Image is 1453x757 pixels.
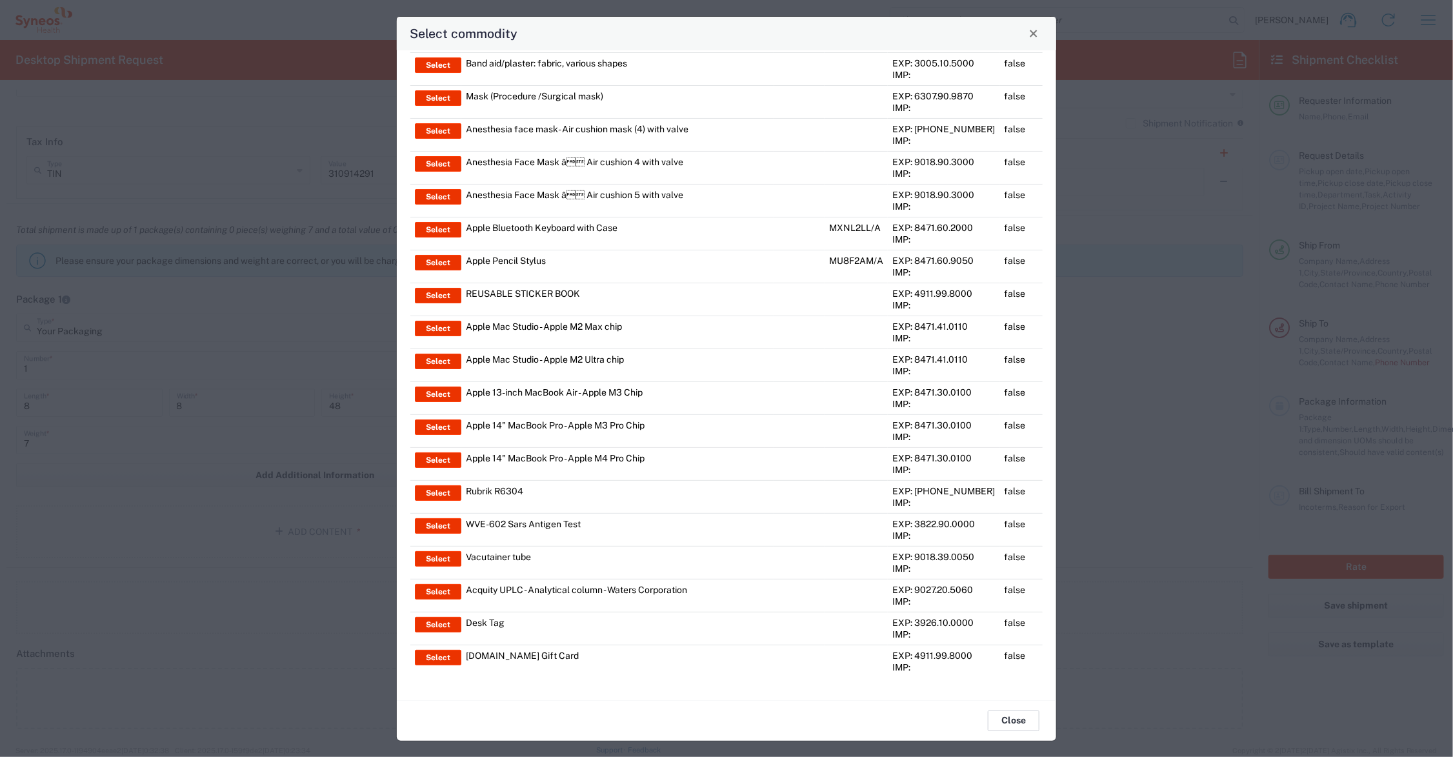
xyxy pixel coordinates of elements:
[415,387,461,402] button: Select
[892,135,995,146] div: IMP:
[892,497,995,509] div: IMP:
[461,546,774,579] td: Vacutainer tube
[825,217,888,250] td: MXNL2LL/A
[999,283,1043,316] td: false
[999,414,1043,447] td: false
[892,518,995,530] div: EXP: 3822.90.0000
[892,255,995,267] div: EXP: 8471.60.9050
[461,52,774,85] td: Band aid/plaster: fabric, various shapes
[461,381,774,414] td: Apple 13-inch MacBook Air - Apple M3 Chip
[415,650,461,665] button: Select
[415,551,461,567] button: Select
[892,431,995,443] div: IMP:
[1025,25,1043,43] button: Close
[415,452,461,468] button: Select
[415,90,461,106] button: Select
[999,480,1043,513] td: false
[999,316,1043,348] td: false
[461,480,774,513] td: Rubrik R6304
[892,387,995,398] div: EXP: 8471.30.0100
[461,447,774,480] td: Apple 14" MacBook Pro - Apple M4 Pro Chip
[461,250,774,283] td: Apple Pencil Stylus
[461,513,774,546] td: WVE-602 Sars Antigen Test
[999,645,1043,678] td: false
[461,612,774,645] td: Desk Tag
[892,661,995,673] div: IMP:
[999,612,1043,645] td: false
[892,201,995,212] div: IMP:
[892,629,995,640] div: IMP:
[892,267,995,278] div: IMP:
[999,52,1043,85] td: false
[415,419,461,435] button: Select
[415,156,461,172] button: Select
[892,123,995,135] div: EXP: [PHONE_NUMBER]
[415,617,461,632] button: Select
[415,189,461,205] button: Select
[825,250,888,283] td: MU8F2AM/A
[415,485,461,501] button: Select
[999,579,1043,612] td: false
[892,69,995,81] div: IMP:
[892,299,995,311] div: IMP:
[999,381,1043,414] td: false
[415,584,461,600] button: Select
[892,90,995,102] div: EXP: 6307.90.9870
[892,354,995,365] div: EXP: 8471.41.0110
[415,57,461,73] button: Select
[461,316,774,348] td: Apple Mac Studio - Apple M2 Max chip
[892,419,995,431] div: EXP: 8471.30.0100
[892,617,995,629] div: EXP: 3926.10.0000
[415,321,461,336] button: Select
[999,118,1043,151] td: false
[999,546,1043,579] td: false
[999,250,1043,283] td: false
[892,102,995,114] div: IMP:
[892,321,995,332] div: EXP: 8471.41.0110
[461,645,774,678] td: [DOMAIN_NAME] Gift Card
[461,118,774,151] td: Anesthesia face mask- Air cushion mask (4) with valve
[415,255,461,270] button: Select
[415,222,461,237] button: Select
[892,398,995,410] div: IMP:
[892,222,995,234] div: EXP: 8471.60.2000
[892,530,995,541] div: IMP:
[999,184,1043,217] td: false
[461,184,774,217] td: Anesthesia Face Mask â Air cushion 5 with valve
[892,464,995,476] div: IMP:
[892,650,995,661] div: EXP: 4911.99.8000
[999,513,1043,546] td: false
[892,189,995,201] div: EXP: 9018.90.3000
[461,217,774,250] td: Apple Bluetooth Keyboard with Case
[999,447,1043,480] td: false
[892,584,995,596] div: EXP: 9027.20.5060
[892,365,995,377] div: IMP:
[892,485,995,497] div: EXP: [PHONE_NUMBER]
[415,288,461,303] button: Select
[415,518,461,534] button: Select
[461,579,774,612] td: Acquity UPLC - Analytical column - Waters Corporation
[892,234,995,245] div: IMP:
[461,283,774,316] td: REUSABLE STICKER BOOK
[892,596,995,607] div: IMP:
[892,156,995,168] div: EXP: 9018.90.3000
[999,217,1043,250] td: false
[461,348,774,381] td: Apple Mac Studio - Apple M2 Ultra chip
[415,354,461,369] button: Select
[988,711,1039,731] button: Close
[410,24,518,43] h4: Select commodity
[461,151,774,184] td: Anesthesia Face Mask â Air cushion 4 with valve
[892,168,995,179] div: IMP:
[892,288,995,299] div: EXP: 4911.99.8000
[999,85,1043,118] td: false
[892,563,995,574] div: IMP:
[999,348,1043,381] td: false
[461,85,774,118] td: Mask (Procedure /Surgical mask)
[999,151,1043,184] td: false
[415,123,461,139] button: Select
[892,57,995,69] div: EXP: 3005.10.5000
[892,452,995,464] div: EXP: 8471.30.0100
[892,332,995,344] div: IMP:
[892,551,995,563] div: EXP: 9018.39.0050
[461,414,774,447] td: Apple 14" MacBook Pro - Apple M3 Pro Chip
